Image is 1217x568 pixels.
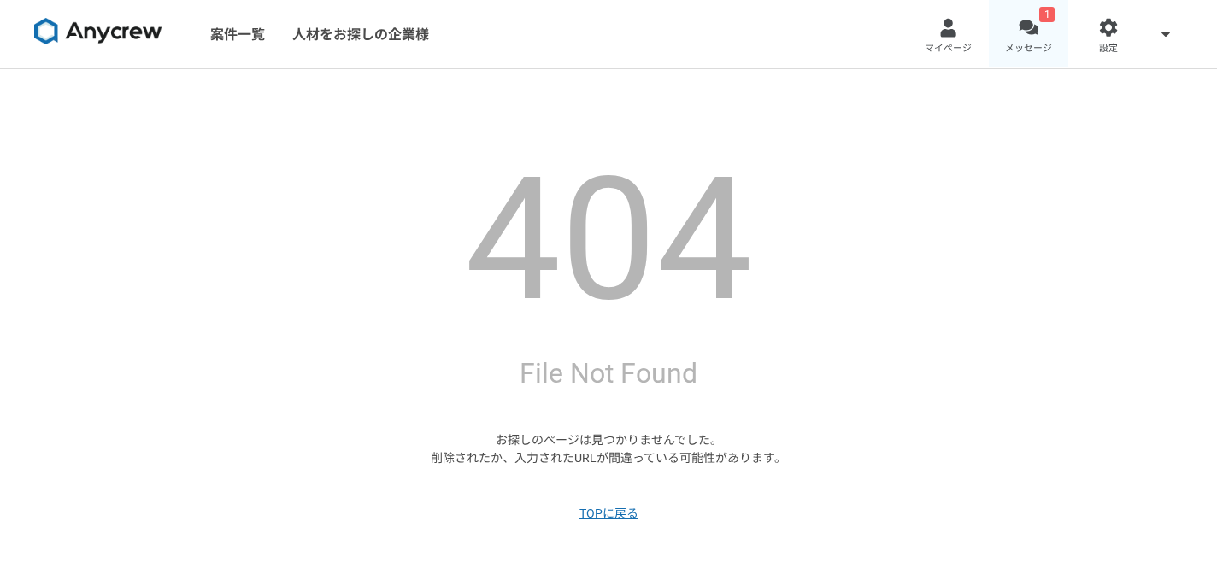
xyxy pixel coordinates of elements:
span: 設定 [1099,42,1118,56]
div: 1 [1039,7,1055,22]
h2: File Not Found [520,353,697,394]
img: 8DqYSo04kwAAAAASUVORK5CYII= [34,18,162,45]
span: メッセージ [1005,42,1052,56]
a: TOPに戻る [579,505,638,523]
h1: 404 [465,155,752,325]
span: マイページ [925,42,972,56]
p: お探しのページは見つかりませんでした。 削除されたか、入力されたURLが間違っている可能性があります。 [431,431,786,467]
